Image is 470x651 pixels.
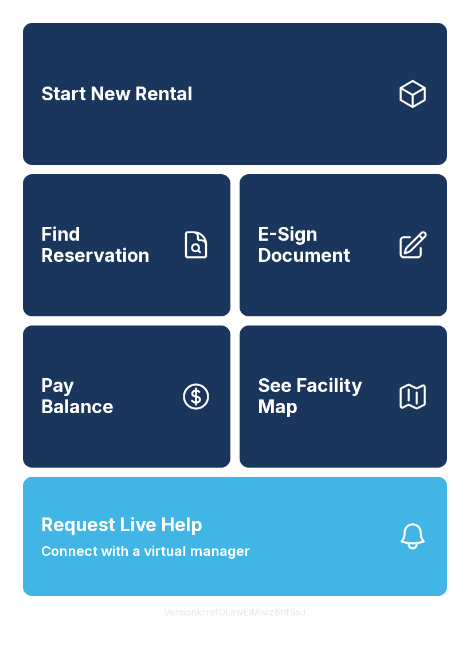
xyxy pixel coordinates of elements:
span: See Facility Map [258,375,387,417]
span: E-Sign Document [258,224,387,266]
button: PayBalance [23,325,230,468]
span: Connect with a virtual manager [41,541,250,562]
span: Find Reservation [41,224,171,266]
span: Request Live Help [41,511,202,539]
span: Pay Balance [41,375,113,417]
span: Start New Rental [41,84,193,105]
button: VersionkrrefDLawElMlwz8nfSsJ [155,596,315,628]
button: Request Live HelpConnect with a virtual manager [23,477,447,596]
a: Start New Rental [23,23,447,165]
a: E-Sign Document [240,174,447,316]
button: See Facility Map [240,325,447,468]
a: Find Reservation [23,174,230,316]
